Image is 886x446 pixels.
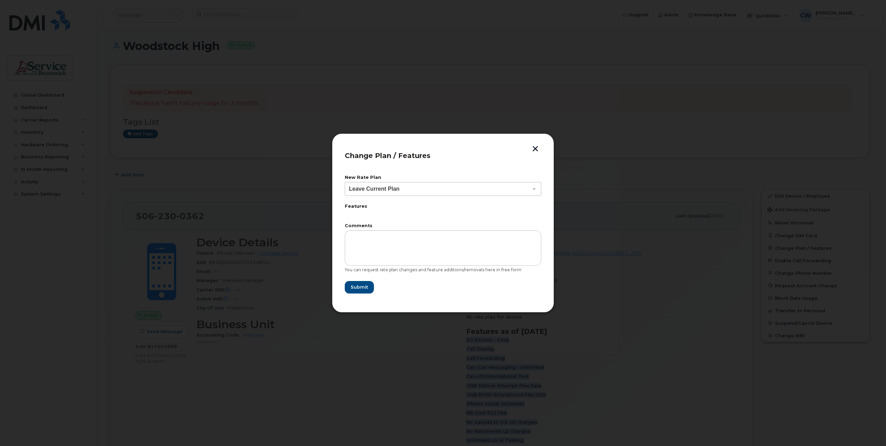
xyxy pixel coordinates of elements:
label: Comments [345,224,541,228]
span: Change Plan / Features [345,151,431,160]
button: Submit [345,281,374,294]
span: Submit [351,284,368,290]
label: Features [345,204,541,209]
div: You can request rate plan changes and feature additions/removals here in free form [345,267,541,273]
label: New Rate Plan [345,175,541,180]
